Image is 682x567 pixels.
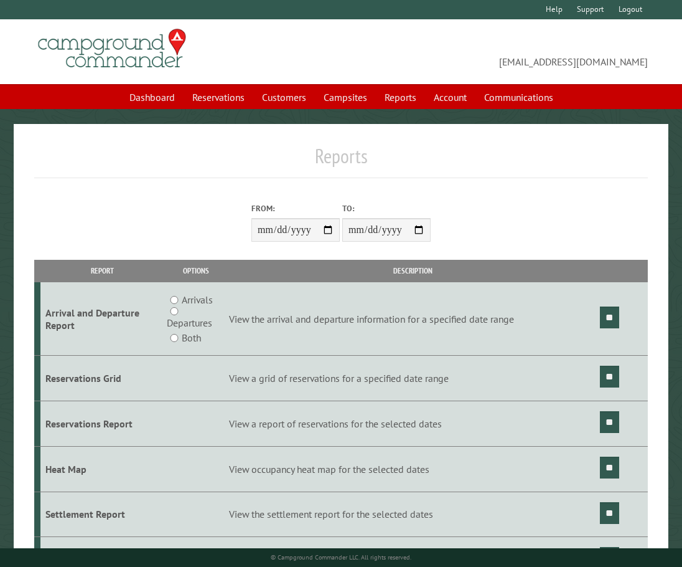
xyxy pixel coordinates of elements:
[182,292,213,307] label: Arrivals
[165,260,228,282] th: Options
[271,553,411,561] small: © Campground Commander LLC. All rights reserved.
[342,202,431,214] label: To:
[40,282,165,356] td: Arrival and Departure Report
[251,202,340,214] label: From:
[227,356,598,401] td: View a grid of reservations for a specified date range
[182,330,201,345] label: Both
[227,260,598,282] th: Description
[167,315,212,330] label: Departures
[34,144,648,178] h1: Reports
[40,401,165,446] td: Reservations Report
[255,85,314,109] a: Customers
[40,492,165,537] td: Settlement Report
[426,85,474,109] a: Account
[122,85,182,109] a: Dashboard
[34,24,190,73] img: Campground Commander
[185,85,252,109] a: Reservations
[40,446,165,492] td: Heat Map
[40,260,165,282] th: Report
[477,85,561,109] a: Communications
[341,34,648,69] span: [EMAIL_ADDRESS][DOMAIN_NAME]
[40,356,165,401] td: Reservations Grid
[227,492,598,537] td: View the settlement report for the selected dates
[316,85,375,109] a: Campsites
[377,85,424,109] a: Reports
[227,446,598,492] td: View occupancy heat map for the selected dates
[227,282,598,356] td: View the arrival and departure information for a specified date range
[227,401,598,446] td: View a report of reservations for the selected dates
